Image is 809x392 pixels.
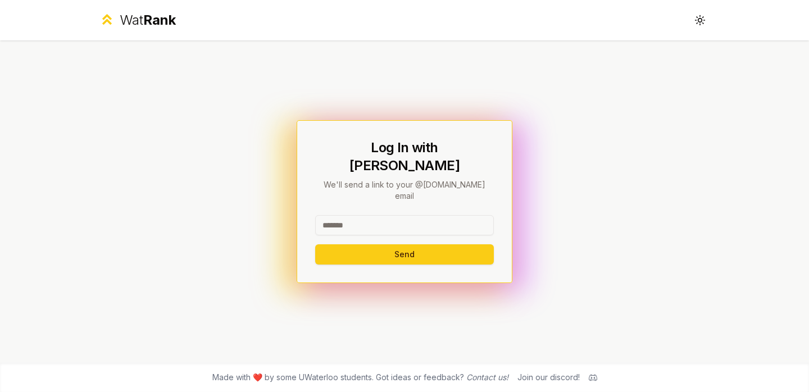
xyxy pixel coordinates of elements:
[517,372,580,383] div: Join our discord!
[315,179,494,202] p: We'll send a link to your @[DOMAIN_NAME] email
[143,12,176,28] span: Rank
[466,372,508,382] a: Contact us!
[212,372,508,383] span: Made with ❤️ by some UWaterloo students. Got ideas or feedback?
[120,11,176,29] div: Wat
[99,11,176,29] a: WatRank
[315,244,494,265] button: Send
[315,139,494,175] h1: Log In with [PERSON_NAME]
